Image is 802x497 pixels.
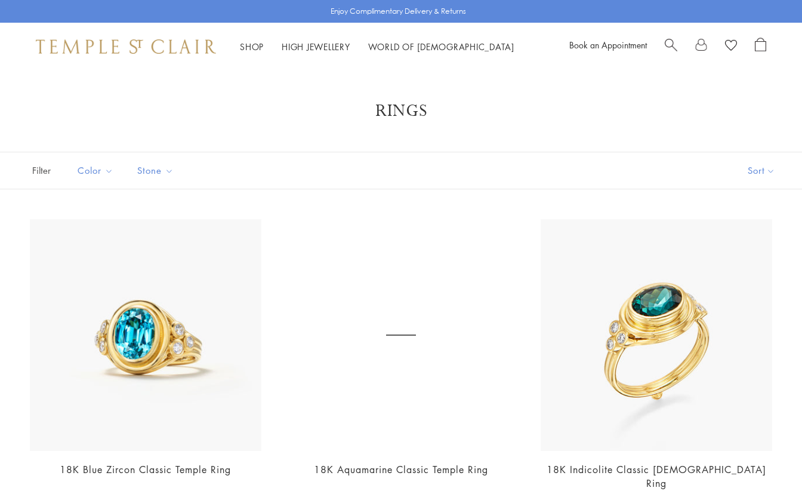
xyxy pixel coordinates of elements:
[128,157,183,184] button: Stone
[240,41,264,53] a: ShopShop
[72,163,122,178] span: Color
[282,41,350,53] a: High JewelleryHigh Jewellery
[36,39,216,54] img: Temple St. Clair
[285,219,517,451] a: 18K Aquamarine Classic Temple Ring
[69,157,122,184] button: Color
[755,38,766,56] a: Open Shopping Bag
[331,5,466,17] p: Enjoy Complimentary Delivery & Returns
[368,41,514,53] a: World of [DEMOGRAPHIC_DATA]World of [DEMOGRAPHIC_DATA]
[547,463,766,490] a: 18K Indicolite Classic [DEMOGRAPHIC_DATA] Ring
[240,39,514,54] nav: Main navigation
[721,152,802,189] button: Show sort by
[48,100,754,122] h1: Rings
[131,163,183,178] span: Stone
[665,38,677,56] a: Search
[314,463,488,476] a: 18K Aquamarine Classic Temple Ring
[569,39,647,51] a: Book an Appointment
[30,219,261,451] img: 18K Blue Zircon Classic Temple Ring
[541,219,772,451] img: 18K Indicolite Classic Temple Ring
[60,463,231,476] a: 18K Blue Zircon Classic Temple Ring
[725,38,737,56] a: View Wishlist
